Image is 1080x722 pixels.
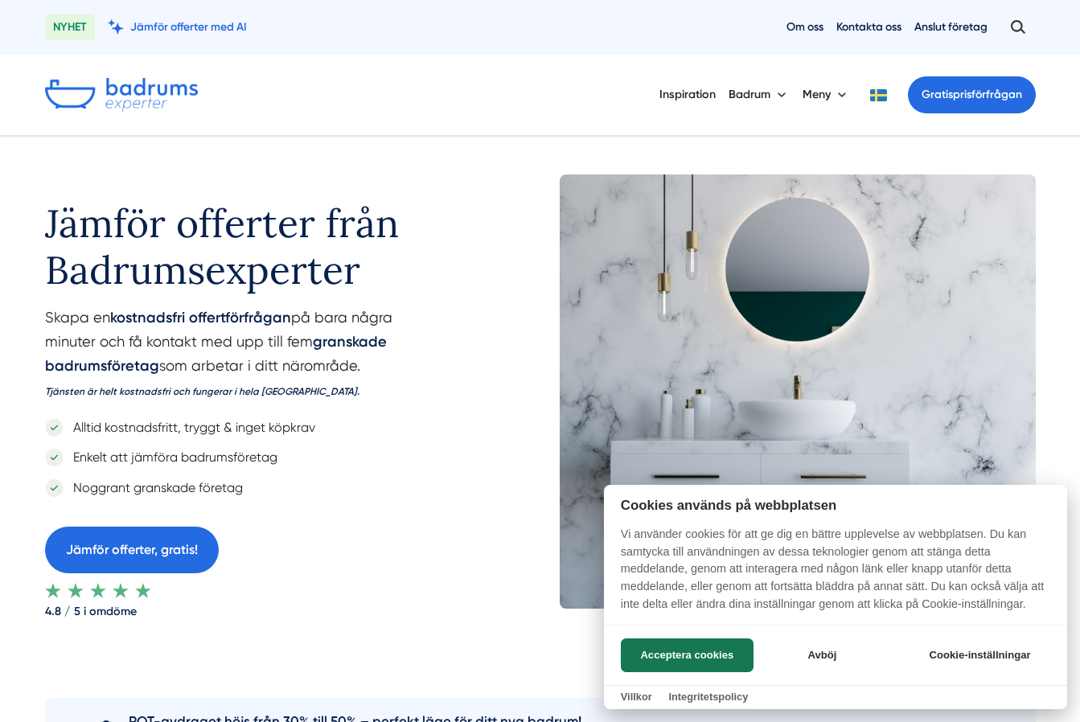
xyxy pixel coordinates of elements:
h2: Cookies används på webbplatsen [604,498,1067,513]
button: Avböj [758,638,886,672]
p: Vi använder cookies för att ge dig en bättre upplevelse av webbplatsen. Du kan samtycka till anvä... [604,526,1067,624]
button: Cookie-inställningar [910,638,1050,672]
a: Integritetspolicy [668,691,748,703]
button: Acceptera cookies [621,638,754,672]
a: Villkor [621,691,652,703]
